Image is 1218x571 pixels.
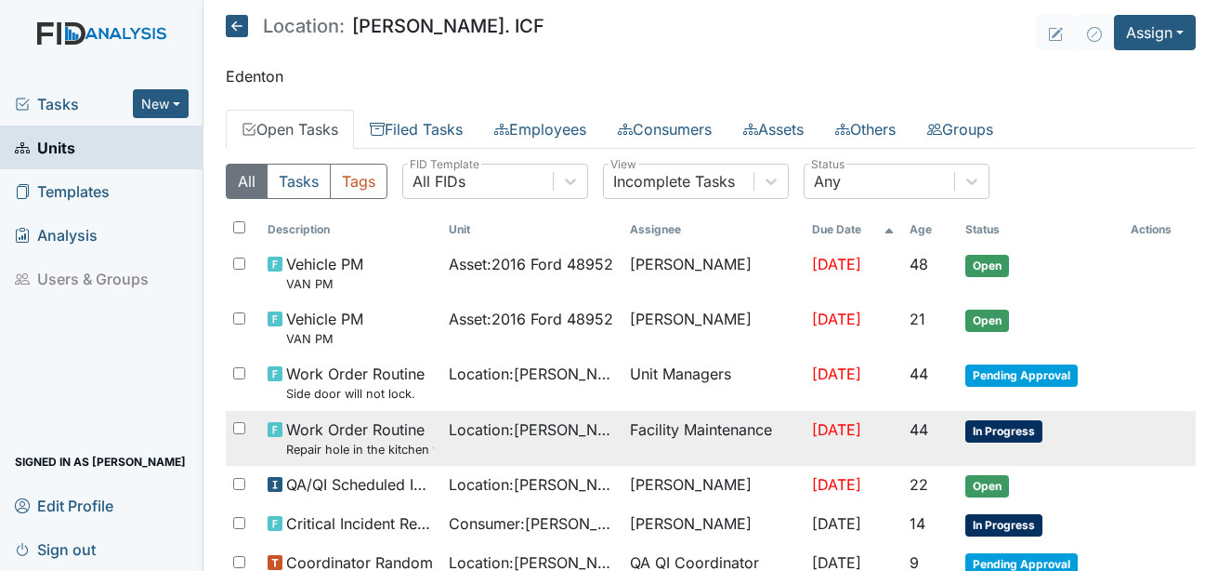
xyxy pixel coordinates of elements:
span: Asset : 2016 Ford 48952 [449,308,613,330]
td: [PERSON_NAME] [622,300,804,355]
h5: [PERSON_NAME]. ICF [226,15,544,37]
td: [PERSON_NAME] [622,246,804,300]
small: Side door will not lock. [286,385,425,403]
td: [PERSON_NAME] [622,505,804,544]
th: Actions [1123,214,1196,246]
div: All FIDs [413,170,465,193]
span: Critical Incident Report [286,512,434,535]
span: Asset : 2016 Ford 48952 [449,253,613,275]
span: [DATE] [812,365,861,383]
div: Type filter [226,164,387,199]
span: Units [15,133,75,162]
a: Assets [727,110,819,149]
span: Vehicle PM VAN PM [286,253,363,293]
th: Toggle SortBy [260,214,441,246]
small: VAN PM [286,275,363,293]
span: Templates [15,177,110,206]
span: Pending Approval [965,365,1078,387]
a: Tasks [15,93,133,115]
button: New [133,89,189,118]
span: Location : [PERSON_NAME]. ICF [449,363,615,385]
div: Any [814,170,841,193]
span: Open [965,255,1009,277]
a: Others [819,110,911,149]
th: Assignee [622,214,804,246]
button: All [226,164,268,199]
a: Consumers [602,110,727,149]
td: Facility Maintenance [622,411,804,466]
span: [DATE] [812,420,861,439]
span: 21 [910,310,925,328]
div: Incomplete Tasks [613,170,735,193]
span: 44 [910,365,928,383]
span: Work Order Routine Repair hole in the kitchen wall. [286,418,434,458]
p: Edenton [226,65,1197,87]
span: Open [965,475,1009,498]
span: Analysis [15,220,98,249]
span: Sign out [15,535,96,564]
span: [DATE] [812,255,861,273]
button: Tasks [267,164,331,199]
a: Open Tasks [226,110,354,149]
span: Open [965,310,1009,332]
span: In Progress [965,420,1042,443]
th: Toggle SortBy [958,214,1123,246]
a: Filed Tasks [354,110,478,149]
span: [DATE] [812,475,861,494]
span: 14 [910,514,925,533]
span: Location : [PERSON_NAME]. ICF [449,418,615,441]
th: Toggle SortBy [441,214,622,246]
span: Edit Profile [15,491,113,520]
span: Work Order Routine Side door will not lock. [286,363,425,403]
button: Assign [1114,15,1196,50]
a: Groups [911,110,1009,149]
span: Vehicle PM VAN PM [286,308,363,348]
th: Toggle SortBy [805,214,902,246]
small: VAN PM [286,330,363,348]
span: Consumer : [PERSON_NAME] [449,512,615,535]
small: Repair hole in the kitchen wall. [286,441,434,458]
span: In Progress [965,514,1042,537]
span: Signed in as [PERSON_NAME] [15,447,186,476]
span: [DATE] [812,310,861,328]
td: [PERSON_NAME] [622,466,804,505]
span: 22 [910,475,928,494]
td: Unit Managers [622,355,804,410]
span: Location: [263,17,345,35]
input: Toggle All Rows Selected [233,221,245,233]
span: [DATE] [812,514,861,533]
button: Tags [330,164,387,199]
span: QA/QI Scheduled Inspection [286,473,434,496]
th: Toggle SortBy [902,214,958,246]
span: 44 [910,420,928,439]
span: Location : [PERSON_NAME]. ICF [449,473,615,496]
a: Employees [478,110,602,149]
span: 48 [910,255,928,273]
